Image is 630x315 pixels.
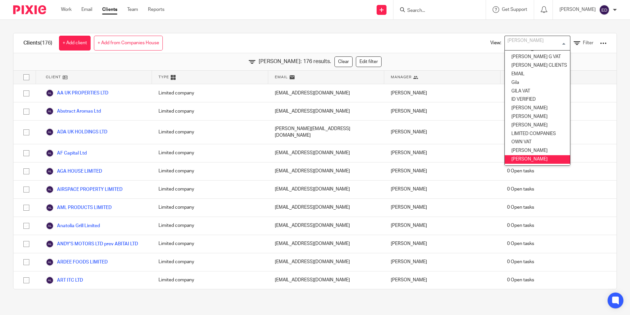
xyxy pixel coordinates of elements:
[46,222,54,230] img: svg%3E
[583,41,593,45] span: Filter
[268,199,384,217] div: [EMAIL_ADDRESS][DOMAIN_NAME]
[268,162,384,180] div: [EMAIL_ADDRESS][DOMAIN_NAME]
[46,258,108,266] a: ARDEE FOODS LIMITED
[259,58,331,65] span: [PERSON_NAME]: 176 results.
[268,144,384,162] div: [EMAIL_ADDRESS][DOMAIN_NAME]
[505,147,570,155] li: [PERSON_NAME]
[158,74,169,80] span: Type
[480,33,607,53] div: View:
[81,6,92,13] a: Email
[46,89,54,97] img: svg%3E
[599,5,610,15] img: svg%3E
[152,271,268,289] div: Limited company
[384,271,500,289] div: [PERSON_NAME]
[46,167,102,175] a: AGA HOUSE LIMITED
[148,6,164,13] a: Reports
[152,217,268,235] div: Limited company
[46,149,54,157] img: svg%3E
[13,5,46,14] img: Pixie
[23,40,52,47] h1: Clients
[505,130,570,138] li: LIMITED COMPANIES
[507,204,534,211] span: 0 Open tasks
[152,144,268,162] div: Limited company
[505,121,570,130] li: [PERSON_NAME]
[20,71,33,84] input: Select all
[505,37,566,49] input: Search for option
[40,40,52,46] span: (176)
[59,36,91,51] a: + Add client
[507,168,534,174] span: 0 Open tasks
[268,235,384,253] div: [EMAIL_ADDRESS][DOMAIN_NAME]
[46,186,123,193] a: AIRSPACE PROPERTY LIMITED
[46,128,54,136] img: svg%3E
[46,74,61,80] span: Client
[384,162,500,180] div: [PERSON_NAME]
[102,6,117,13] a: Clients
[152,181,268,198] div: Limited company
[334,56,353,67] a: Clear
[502,7,527,12] span: Get Support
[46,186,54,193] img: svg%3E
[505,104,570,113] li: [PERSON_NAME]
[391,74,412,80] span: Manager
[275,74,288,80] span: Email
[384,217,500,235] div: [PERSON_NAME]
[507,222,534,229] span: 0 Open tasks
[152,199,268,217] div: Limited company
[505,87,570,96] li: GILA VAT
[46,240,54,248] img: svg%3E
[152,253,268,271] div: Limited company
[46,258,54,266] img: svg%3E
[268,121,384,144] div: [PERSON_NAME][EMAIL_ADDRESS][DOMAIN_NAME]
[46,89,108,97] a: AA UK PROPERTIES LTD
[384,235,500,253] div: [PERSON_NAME]
[507,277,534,283] span: 0 Open tasks
[46,222,100,230] a: Anatolia Grill Limited
[268,271,384,289] div: [EMAIL_ADDRESS][DOMAIN_NAME]
[94,36,163,51] a: + Add from Companies House
[505,138,570,147] li: OWN VAT
[384,199,500,217] div: [PERSON_NAME]
[384,181,500,198] div: [PERSON_NAME]
[61,6,72,13] a: Work
[152,102,268,120] div: Limited company
[46,107,101,115] a: Abstract Aromas Ltd
[507,186,534,192] span: 0 Open tasks
[384,121,500,144] div: [PERSON_NAME]
[46,128,107,136] a: ADA UK HOLDINGS LTD
[268,102,384,120] div: [EMAIL_ADDRESS][DOMAIN_NAME]
[407,8,466,14] input: Search
[505,61,570,70] li: [PERSON_NAME] CLIENTS
[152,162,268,180] div: Limited company
[384,84,500,102] div: [PERSON_NAME]
[505,53,570,61] li: [PERSON_NAME] G VAT
[505,155,570,164] li: [PERSON_NAME]
[268,84,384,102] div: [EMAIL_ADDRESS][DOMAIN_NAME]
[268,181,384,198] div: [EMAIL_ADDRESS][DOMAIN_NAME]
[505,79,570,87] li: Gila
[384,144,500,162] div: [PERSON_NAME]
[46,276,83,284] a: ART ITC LTD
[384,102,500,120] div: [PERSON_NAME]
[152,121,268,144] div: Limited company
[507,240,534,247] span: 0 Open tasks
[46,204,112,212] a: AML PRODUCTS LIMITED
[46,204,54,212] img: svg%3E
[559,6,596,13] p: [PERSON_NAME]
[504,36,570,51] div: Search for option
[127,6,138,13] a: Team
[46,276,54,284] img: svg%3E
[505,95,570,104] li: ID VERIFIED
[268,253,384,271] div: [EMAIL_ADDRESS][DOMAIN_NAME]
[46,240,138,248] a: ANDY'S MOTORS LTD prev ABITAI LTD
[505,113,570,121] li: [PERSON_NAME]
[268,217,384,235] div: [EMAIL_ADDRESS][DOMAIN_NAME]
[356,56,382,67] a: Edit filter
[46,149,87,157] a: AF Capital Ltd
[152,235,268,253] div: Limited company
[507,259,534,265] span: 0 Open tasks
[505,70,570,79] li: EMAIL
[384,253,500,271] div: [PERSON_NAME]
[152,84,268,102] div: Limited company
[46,167,54,175] img: svg%3E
